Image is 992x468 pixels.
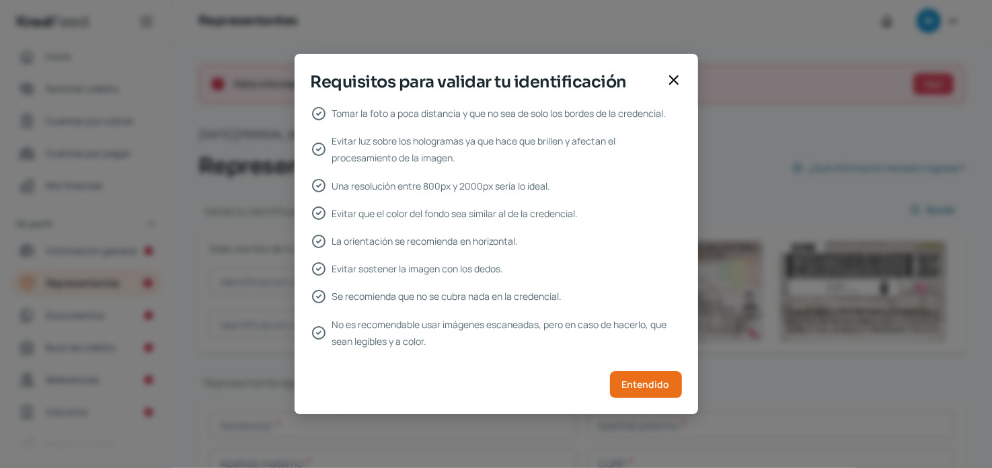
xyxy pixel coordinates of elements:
[311,70,660,94] span: Requisitos para validar tu identificación
[332,178,551,194] span: Una resolución entre 800px y 2000px sería lo ideal.
[332,205,578,222] span: Evitar que el color del fondo sea similar al de la credencial.
[622,380,670,389] span: Entendido
[332,288,562,305] span: Se recomienda que no se cubra nada en la credencial.
[332,316,682,350] span: No es recomendable usar imágenes escaneadas, pero en caso de hacerlo, que sean legibles y a color.
[610,371,682,398] button: Entendido
[332,233,519,249] span: La orientación se recomienda en horizontal.
[332,260,504,277] span: Evitar sostener la imagen con los dedos.
[332,105,666,122] span: Tomar la foto a poca distancia y que no sea de solo los bordes de la credencial.
[332,132,682,166] span: Evitar luz sobre los hologramas ya que hace que brillen y afectan el procesamiento de la imagen.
